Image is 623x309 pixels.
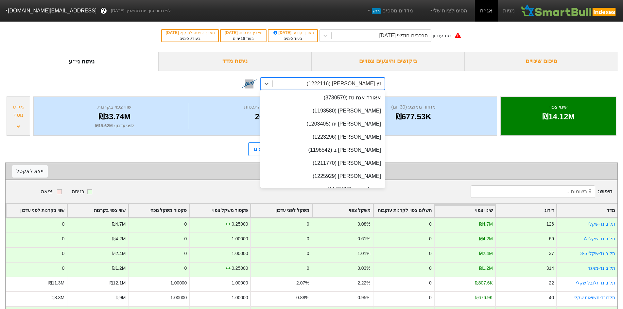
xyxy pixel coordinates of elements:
div: 0 [429,280,432,286]
div: מידע נוסף [9,103,28,119]
span: 30 [187,36,192,41]
div: [PERSON_NAME] יח (1203405) [260,117,385,130]
div: 1.00000 [232,280,248,286]
div: ₪8.3M [51,294,64,301]
div: 126 [546,221,554,228]
div: Toggle SortBy [312,204,373,217]
span: [DATE] [272,30,293,35]
div: 0 [429,235,432,242]
div: ₪4.2M [112,235,126,242]
div: 0 [184,250,187,257]
div: שינוי צפוי [509,103,608,111]
div: Toggle SortBy [251,204,311,217]
a: תנאי כניסה למדדים נוספים [248,142,319,156]
div: יציאה [41,188,54,196]
div: ₪1.2M [479,265,493,272]
div: 0.61% [357,235,370,242]
a: תל בונד-שקלי A [584,236,615,241]
div: 0 [184,265,187,272]
div: [PERSON_NAME] (1211770) [260,157,385,170]
div: 0 [307,221,309,228]
div: 1.01% [357,250,370,257]
div: 0 [184,221,187,228]
div: ₪9M [116,294,126,301]
a: תל בונד גלובל שקלי [576,280,615,285]
div: 0.25000 [232,221,248,228]
div: בעוד ימים [272,36,314,42]
div: [PERSON_NAME] (1223296) [260,130,385,144]
div: 20.8 [191,111,334,123]
div: ₪1.2M [112,265,126,272]
div: בעוד ימים [224,36,263,42]
div: [PERSON_NAME] ב (1196542) [260,144,385,157]
div: תאריך קובע : [272,30,314,36]
div: הרכבים חודשי [DATE] [379,32,428,40]
img: tase link [241,75,258,92]
div: ₪4.7M [112,221,126,228]
div: Toggle SortBy [435,204,495,217]
div: תאריך פרסום : [224,30,263,36]
span: 2 [291,36,294,41]
div: אבגול אגח ד (1140417) [260,183,385,196]
a: מדדים נוספיםחדש [364,4,416,17]
img: SmartBull [520,4,618,17]
a: תל בונד-שקלי [588,221,615,227]
div: 0 [62,235,64,242]
span: לפי נתוני סוף יום מתאריך [DATE] [111,8,171,14]
div: 0 [307,250,309,257]
div: 314 [546,265,554,272]
div: 1.00000 [232,235,248,242]
div: תאריך כניסה לתוקף : [165,30,215,36]
div: ₪677.53K [338,111,489,123]
div: ₪676.9K [475,294,493,301]
div: ₪807.6K [475,280,493,286]
div: 1.00000 [232,294,248,301]
span: חדש [372,8,381,14]
div: ₪11.3M [48,280,65,286]
div: ₪2.4M [112,250,126,257]
div: Toggle SortBy [557,204,617,217]
div: ₪33.74M [42,111,187,123]
div: 0 [62,250,64,257]
div: 0 [429,294,432,301]
div: סיכום שינויים [465,52,618,71]
div: 0 [62,265,64,272]
div: 37 [549,250,554,257]
a: הסימולציות שלי [426,4,470,17]
div: 2.07% [296,280,309,286]
div: Toggle SortBy [129,204,189,217]
div: ביקושים והיצעים צפויים [312,52,465,71]
div: 0.08% [357,221,370,228]
div: [PERSON_NAME] (1225929) [260,170,385,183]
div: לפני עדכון : ₪19.62M [42,123,187,129]
div: סוג עדכון [433,32,451,39]
div: מחזור ממוצע (30 יום) [338,103,489,111]
div: 0.95% [357,294,370,301]
div: 0 [62,221,64,228]
div: 0.25000 [232,265,248,272]
div: 40 [549,294,554,301]
div: נץ [PERSON_NAME] (1222116) [307,80,381,88]
div: 0 [307,265,309,272]
div: ₪4.2M [479,235,493,242]
span: ? [102,7,106,15]
div: 0 [429,250,432,257]
div: 0 [184,235,187,242]
div: Toggle SortBy [6,204,67,217]
div: [PERSON_NAME] (1193580) [260,104,385,117]
div: ₪2.4M [479,250,493,257]
div: ניתוח ני״ע [5,52,158,71]
span: חיפוש : [471,185,612,198]
div: 0 [307,235,309,242]
button: ייצא לאקסל [12,165,48,178]
div: 2.22% [357,280,370,286]
div: 0 [429,221,432,228]
span: [DATE] [225,30,239,35]
div: 22 [549,280,554,286]
div: ₪12.1M [110,280,126,286]
div: 0 [429,265,432,272]
div: 1.00000 [232,250,248,257]
a: תל בונד-שקלי 3-5 [580,251,615,256]
div: אאורה אגח טז (3730579) [260,91,385,104]
a: תלבונד-תשואות שקלי [574,295,615,300]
